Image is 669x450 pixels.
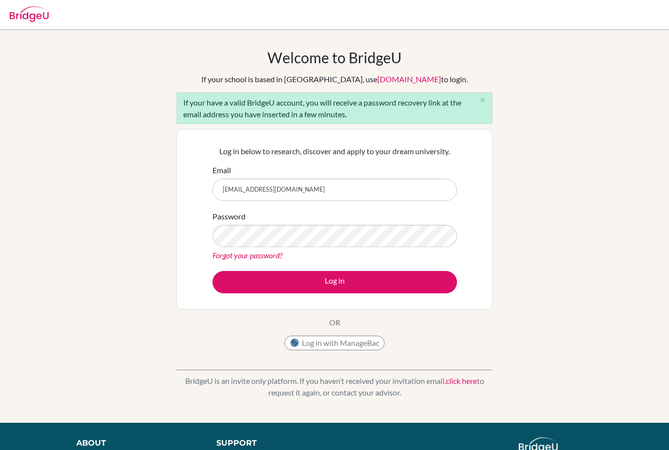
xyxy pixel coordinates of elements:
[329,317,340,328] p: OR
[212,211,246,222] label: Password
[479,96,486,104] i: close
[212,271,457,293] button: Log in
[10,6,49,22] img: Bridge-U
[267,49,402,66] h1: Welcome to BridgeU
[446,376,477,385] a: click here
[284,336,385,350] button: Log in with ManageBac
[176,375,493,398] p: BridgeU is an invite only platform. If you haven’t received your invitation email, to request it ...
[212,164,231,176] label: Email
[76,437,194,449] div: About
[201,73,468,85] div: If your school is based in [GEOGRAPHIC_DATA], use to login.
[216,437,325,449] div: Support
[473,93,492,108] button: Close
[212,145,457,157] p: Log in below to research, discover and apply to your dream university.
[212,251,282,260] a: Forgot your password?
[377,74,441,84] a: [DOMAIN_NAME]
[176,92,493,124] div: If your have a valid BridgeU account, you will receive a password recovery link at the email addr...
